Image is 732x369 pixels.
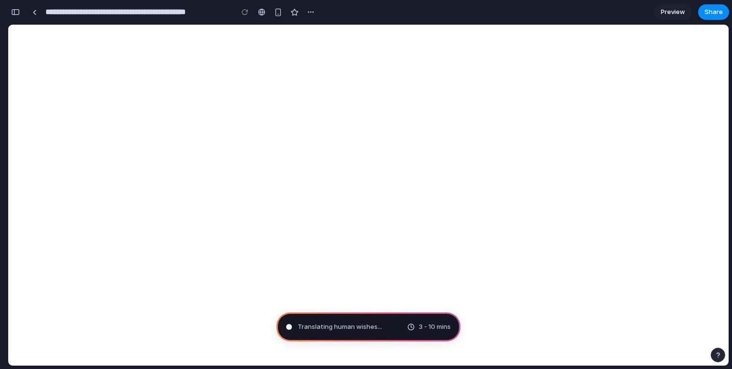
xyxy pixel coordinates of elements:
a: Preview [654,4,692,20]
span: Translating human wishes ... [298,322,382,332]
span: Preview [661,7,685,17]
span: 3 - 10 mins [419,322,451,332]
button: Share [698,4,729,20]
span: Share [704,7,723,17]
iframe: To enrich screen reader interactions, please activate Accessibility in Grammarly extension settings [8,25,729,366]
